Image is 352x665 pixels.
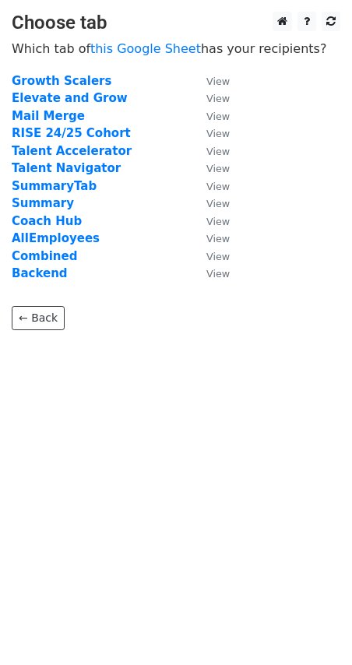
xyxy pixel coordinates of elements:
small: View [206,181,230,192]
a: SummaryTab [12,179,97,193]
small: View [206,233,230,245]
h3: Choose tab [12,12,340,34]
a: View [191,91,230,105]
a: RISE 24/25 Cohort [12,126,131,140]
a: Elevate and Grow [12,91,128,105]
small: View [206,268,230,280]
a: View [191,231,230,245]
a: Backend [12,266,68,280]
a: View [191,109,230,123]
a: Mail Merge [12,109,85,123]
a: this Google Sheet [90,41,201,56]
small: View [206,93,230,104]
a: View [191,179,230,193]
a: View [191,74,230,88]
a: AllEmployees [12,231,100,245]
small: View [206,216,230,227]
a: Talent Navigator [12,161,121,175]
a: Summary [12,196,74,210]
a: View [191,266,230,280]
a: View [191,144,230,158]
small: View [206,76,230,87]
a: Talent Accelerator [12,144,132,158]
p: Which tab of has your recipients? [12,40,340,57]
a: Coach Hub [12,214,82,228]
a: ← Back [12,306,65,330]
small: View [206,146,230,157]
small: View [206,198,230,209]
small: View [206,251,230,262]
a: View [191,214,230,228]
small: View [206,128,230,139]
a: View [191,161,230,175]
a: Growth Scalers [12,74,111,88]
a: Combined [12,249,77,263]
small: View [206,163,230,174]
small: View [206,111,230,122]
a: View [191,249,230,263]
a: View [191,196,230,210]
a: View [191,126,230,140]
